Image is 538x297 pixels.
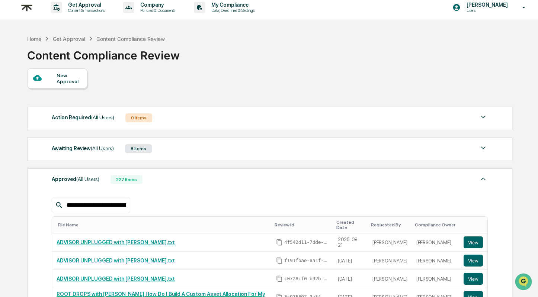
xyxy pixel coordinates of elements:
div: Toggle SortBy [465,222,484,227]
p: Get Approval [62,2,108,8]
span: (All Users) [91,114,114,120]
p: My Compliance [205,2,258,8]
td: [DATE] [333,270,368,288]
button: View [464,255,483,267]
td: [PERSON_NAME] [412,252,459,270]
div: 🖐️ [7,94,13,100]
p: How can we help? [7,16,135,28]
div: Action Required [52,113,114,122]
a: 🔎Data Lookup [4,105,50,118]
div: Start new chat [25,57,122,64]
p: Company [134,2,179,8]
div: Toggle SortBy [415,222,456,227]
div: 227 Items [111,175,142,184]
span: Pylon [74,126,90,132]
span: Data Lookup [15,108,47,115]
a: ADVISOR UNPLUGGED with [PERSON_NAME].txt [57,276,175,282]
div: 🔎 [7,109,13,114]
a: ADVISOR UNPLUGGED with [PERSON_NAME].txt [57,258,175,264]
button: View [464,273,483,285]
a: 🖐️Preclearance [4,91,51,104]
p: Users [461,8,512,13]
div: Toggle SortBy [275,222,330,227]
img: caret [479,143,488,152]
div: Approved [52,174,99,184]
a: Powered byPylon [52,126,90,132]
div: 8 Items [125,144,152,153]
div: Home [27,36,41,42]
div: Awaiting Review [52,143,114,153]
span: 4f542d11-7dde-48c3-89d7-5b9263ee5e7b [284,239,329,245]
div: New Approval [57,72,81,84]
span: Copy Id [276,257,283,264]
a: 🗄️Attestations [51,91,95,104]
span: Copy Id [276,275,283,282]
span: Attestations [61,94,92,101]
p: Data, Deadlines & Settings [205,8,258,13]
div: Toggle SortBy [58,222,269,227]
p: [PERSON_NAME] [461,2,512,8]
img: 1746055101610-c473b297-6a78-478c-a979-82029cc54cd1 [7,57,21,70]
p: Policies & Documents [134,8,179,13]
div: 🗄️ [54,94,60,100]
div: Toggle SortBy [336,220,365,230]
div: Content Compliance Review [27,43,180,62]
td: [PERSON_NAME] [368,233,412,252]
div: Get Approval [53,36,85,42]
span: c0728cf0-b92b-4825-93f3-e242c5002800 [284,276,329,282]
td: [PERSON_NAME] [412,270,459,288]
td: [PERSON_NAME] [412,233,459,252]
iframe: Open customer support [514,272,534,293]
input: Clear [19,34,123,42]
td: [PERSON_NAME] [368,270,412,288]
a: ADVISOR UNPLUGGED with [PERSON_NAME].txt [57,239,175,245]
span: Preclearance [15,94,48,101]
span: (All Users) [91,145,114,151]
div: Toggle SortBy [371,222,409,227]
td: [PERSON_NAME] [368,252,412,270]
img: caret [479,174,488,183]
button: Start new chat [127,59,135,68]
td: [DATE] [333,252,368,270]
span: f191fbae-8a1f-4ba8-9b1f-53dacee04d3a [284,258,329,264]
div: 0 Items [125,113,152,122]
span: Copy Id [276,239,283,246]
div: We're available if you need us! [25,64,94,70]
span: (All Users) [76,176,99,182]
button: View [464,236,483,248]
div: Content Compliance Review [96,36,165,42]
img: caret [479,113,488,122]
p: Content & Transactions [62,8,108,13]
td: 2025-08-21 [333,233,368,252]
